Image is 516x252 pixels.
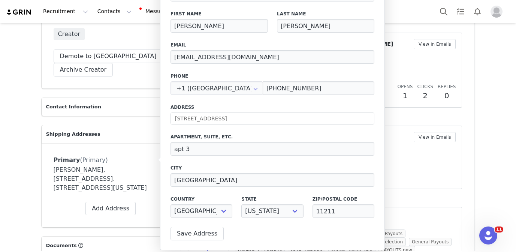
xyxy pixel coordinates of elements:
[438,90,456,101] h2: 0
[54,28,85,40] span: Creator
[136,3,187,20] button: Messages
[171,50,374,64] input: Email
[46,242,77,249] span: Documents
[277,10,374,17] label: Last Name
[414,39,456,49] button: View in Emails
[80,156,108,163] span: (Primary)
[171,73,374,79] label: Phone
[54,49,163,63] button: Demote to [GEOGRAPHIC_DATA]
[54,63,113,76] button: Archive Creator
[6,9,32,16] img: grin logo
[417,90,433,101] h2: 2
[398,90,413,101] h2: 1
[398,84,413,89] span: Opens
[469,3,486,20] button: Notifications
[277,19,374,33] input: Last Name
[486,6,510,18] button: Profile
[438,84,456,89] span: Replies
[6,6,260,14] body: Rich Text Area. Press ALT-0 for help.
[313,204,374,218] input: Zip/Postal code
[263,81,374,95] input: (XXX) XXX-XXXX
[171,133,374,140] label: Apartment, suite, etc.
[171,165,374,171] label: City
[479,226,497,244] iframe: Intercom live chat
[414,132,456,142] button: View in Emails
[39,3,93,20] button: Recruitment
[171,81,263,95] div: United States
[417,84,433,89] span: Clicks
[54,156,80,163] span: Primary
[491,6,503,18] img: placeholder-profile.jpg
[46,130,100,138] span: Shipping Addresses
[171,81,263,95] input: Country
[171,173,374,187] input: City
[54,165,168,192] div: [PERSON_NAME], [STREET_ADDRESS]. [STREET_ADDRESS][US_STATE]
[171,104,374,111] label: Address
[171,19,268,33] input: First Name
[435,3,452,20] button: Search
[46,103,101,111] span: Contact Information
[313,196,374,202] label: Zip/Postal Code
[85,202,136,215] button: Add Address
[452,3,469,20] a: Tasks
[241,196,303,202] label: State
[171,196,232,202] label: Country
[495,226,503,232] span: 11
[171,112,374,124] input: Address
[171,142,374,156] input: Apartment, suite, etc. (optional)
[93,3,136,20] button: Contacts
[171,227,224,240] button: Save Address
[171,42,374,48] label: Email
[171,10,268,17] label: First Name
[409,238,452,246] span: General Payouts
